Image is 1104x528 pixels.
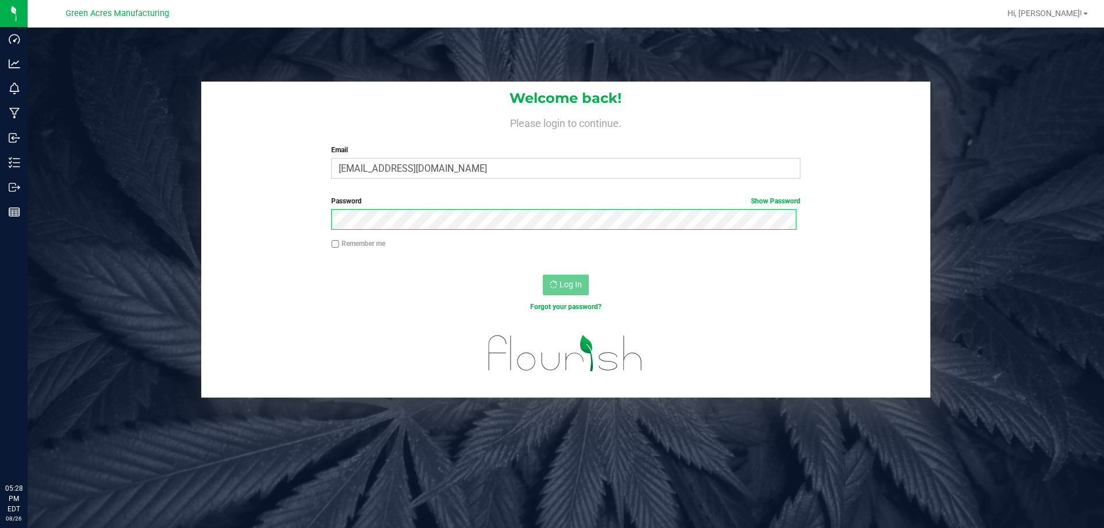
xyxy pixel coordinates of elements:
[331,240,339,248] input: Remember me
[9,33,20,45] inline-svg: Dashboard
[474,324,657,383] img: flourish_logo.svg
[5,483,22,514] p: 05:28 PM EDT
[751,197,800,205] a: Show Password
[9,157,20,168] inline-svg: Inventory
[543,275,589,295] button: Log In
[9,206,20,218] inline-svg: Reports
[331,145,800,155] label: Email
[9,107,20,119] inline-svg: Manufacturing
[530,303,601,311] a: Forgot your password?
[331,238,385,249] label: Remember me
[5,514,22,523] p: 08/26
[1007,9,1082,18] span: Hi, [PERSON_NAME]!
[201,115,930,129] h4: Please login to continue.
[559,280,582,289] span: Log In
[9,182,20,193] inline-svg: Outbound
[9,58,20,70] inline-svg: Analytics
[9,132,20,144] inline-svg: Inbound
[201,91,930,106] h1: Welcome back!
[331,197,362,205] span: Password
[66,9,169,18] span: Green Acres Manufacturing
[9,83,20,94] inline-svg: Monitoring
